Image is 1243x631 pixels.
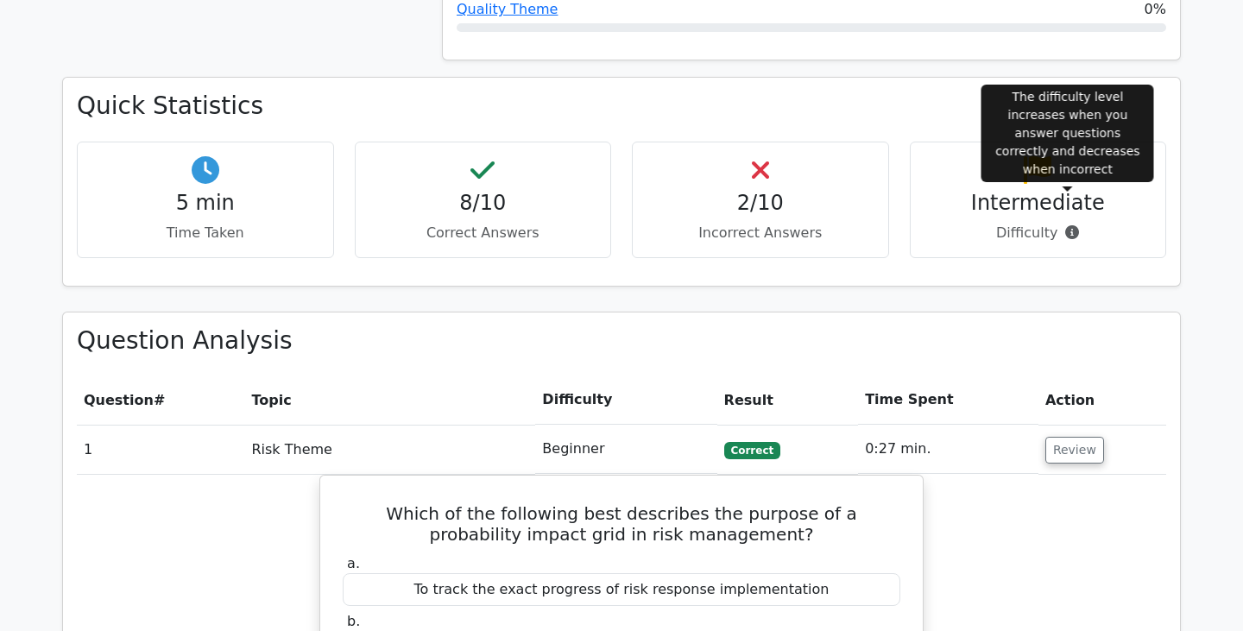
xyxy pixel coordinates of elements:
th: Topic [244,375,535,425]
p: Correct Answers [369,223,597,243]
div: To track the exact progress of risk response implementation [343,573,900,607]
th: Action [1038,375,1166,425]
h3: Quick Statistics [77,91,1166,121]
p: Time Taken [91,223,319,243]
th: Result [717,375,859,425]
h4: 5 min [91,191,319,216]
td: 1 [77,425,244,474]
h4: 8/10 [369,191,597,216]
a: Quality Theme [457,1,558,17]
span: b. [347,613,360,629]
span: a. [347,555,360,571]
h4: Intermediate [924,191,1152,216]
p: Incorrect Answers [647,223,874,243]
td: Beginner [535,425,716,474]
td: Risk Theme [244,425,535,474]
span: Correct [724,442,780,459]
h3: Question Analysis [77,326,1166,356]
button: Review [1045,437,1104,464]
p: Difficulty [924,223,1152,243]
h4: 2/10 [647,191,874,216]
th: Time Spent [858,375,1038,425]
th: # [77,375,244,425]
span: Question [84,392,154,408]
div: The difficulty level increases when you answer questions correctly and decreases when incorrect [981,85,1154,182]
td: 0:27 min. [858,425,1038,474]
h5: Which of the following best describes the purpose of a probability impact grid in risk management? [341,503,902,545]
th: Difficulty [535,375,716,425]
